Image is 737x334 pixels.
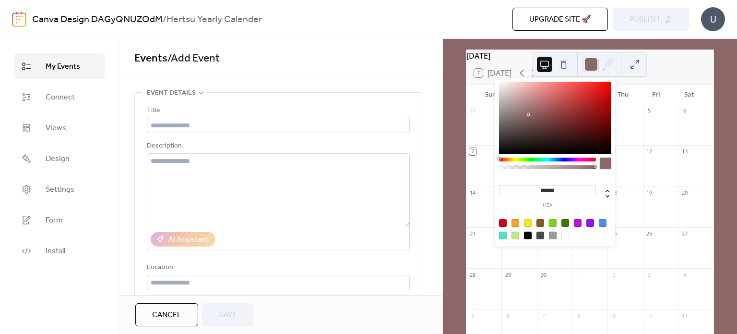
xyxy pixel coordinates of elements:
[511,232,519,239] div: #B8E986
[14,53,105,79] a: My Events
[540,312,547,319] div: 7
[469,312,476,319] div: 5
[673,85,706,104] div: Sat
[646,189,653,196] div: 19
[46,215,63,226] span: Form
[147,140,408,152] div: Description
[14,207,105,233] a: Form
[504,312,511,319] div: 6
[166,11,262,29] b: Hertsu Yearly Calender
[681,271,688,278] div: 4
[701,7,725,31] div: U
[599,219,606,227] div: #4A90E2
[163,11,166,29] b: /
[14,146,105,172] a: Design
[561,219,569,227] div: #417505
[167,48,220,69] span: / Add Event
[681,189,688,196] div: 20
[46,123,66,134] span: Views
[152,309,181,321] span: Cancel
[610,271,618,278] div: 2
[12,12,26,27] img: logo
[549,219,557,227] div: #7ED321
[681,312,688,319] div: 11
[469,107,476,114] div: 31
[536,219,544,227] div: #8B572A
[646,107,653,114] div: 5
[681,107,688,114] div: 6
[681,148,688,155] div: 13
[681,230,688,237] div: 27
[574,219,582,227] div: #BD10E0
[147,87,196,99] span: Event details
[474,85,507,104] div: Sun
[147,105,408,116] div: Title
[561,232,569,239] div: #FFFFFF
[512,8,608,31] button: Upgrade site 🚀
[469,230,476,237] div: 21
[46,184,74,196] span: Settings
[646,271,653,278] div: 3
[14,84,105,110] a: Connect
[46,92,75,103] span: Connect
[640,85,673,104] div: Fri
[504,271,511,278] div: 29
[14,238,105,264] a: Install
[586,219,594,227] div: #9013FE
[466,50,713,62] div: [DATE]
[14,176,105,202] a: Settings
[14,115,105,141] a: Views
[46,61,80,73] span: My Events
[540,271,547,278] div: 30
[499,219,507,227] div: #D0021B
[134,48,167,69] a: Events
[575,271,582,278] div: 1
[469,189,476,196] div: 14
[32,11,163,29] a: Canva Design DAGyQNUZOdM
[646,312,653,319] div: 10
[511,219,519,227] div: #F5A623
[469,148,476,155] div: 7
[46,246,65,257] span: Install
[610,312,618,319] div: 9
[549,232,557,239] div: #9B9B9B
[46,153,70,165] span: Design
[646,230,653,237] div: 26
[606,85,640,104] div: Thu
[499,203,596,208] label: hex
[469,271,476,278] div: 28
[575,312,582,319] div: 8
[147,262,408,273] div: Location
[499,232,507,239] div: #50E3C2
[524,232,532,239] div: #000000
[135,303,198,326] button: Cancel
[524,219,532,227] div: #F8E71C
[529,14,591,25] span: Upgrade site 🚀
[536,232,544,239] div: #4A4A4A
[646,148,653,155] div: 12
